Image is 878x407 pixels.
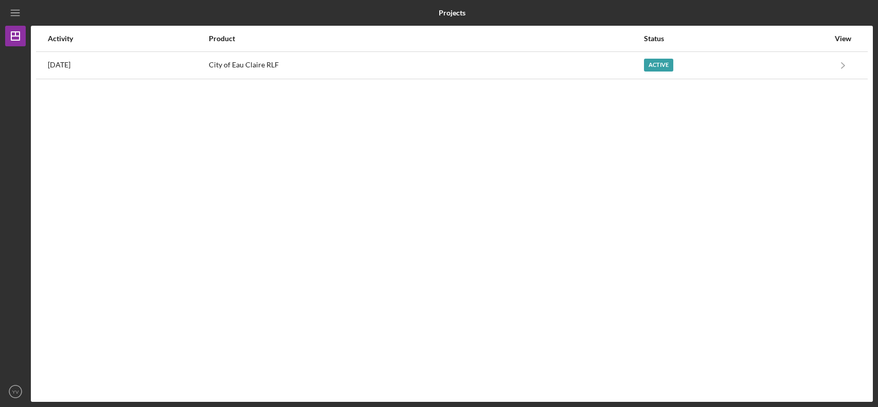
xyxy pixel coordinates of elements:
[830,34,856,43] div: View
[439,9,465,17] b: Projects
[209,52,643,78] div: City of Eau Claire RLF
[48,61,70,69] time: 2025-07-29 20:50
[644,34,829,43] div: Status
[48,34,208,43] div: Activity
[644,59,673,72] div: Active
[5,381,26,402] button: YV
[209,34,643,43] div: Product
[12,389,19,395] text: YV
